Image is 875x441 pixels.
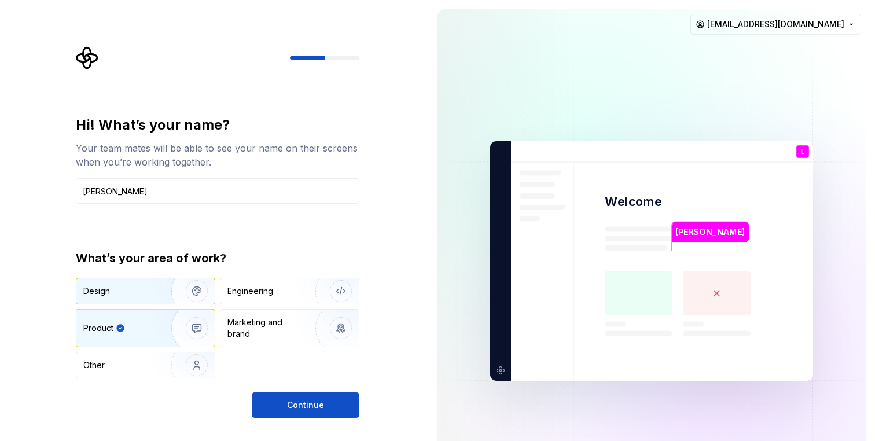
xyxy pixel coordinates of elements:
div: Hi! What’s your name? [76,116,359,134]
button: [EMAIL_ADDRESS][DOMAIN_NAME] [690,14,861,35]
div: Your team mates will be able to see your name on their screens when you’re working together. [76,141,359,169]
input: Han Solo [76,178,359,204]
div: Marketing and brand [227,317,306,340]
div: Engineering [227,285,273,297]
div: Design [83,285,110,297]
span: Continue [287,399,324,411]
svg: Supernova Logo [76,46,99,69]
p: Welcome [605,193,661,210]
div: What’s your area of work? [76,250,359,266]
p: [PERSON_NAME] [675,226,745,238]
button: Continue [252,392,359,418]
div: Product [83,322,113,334]
div: Other [83,359,105,371]
span: [EMAIL_ADDRESS][DOMAIN_NAME] [707,19,844,30]
p: L [801,149,804,155]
